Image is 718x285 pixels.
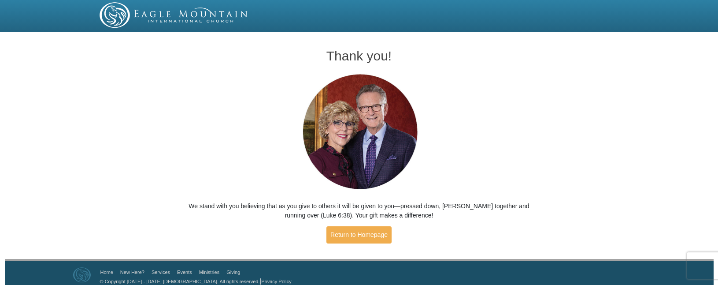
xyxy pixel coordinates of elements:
[261,279,291,284] a: Privacy Policy
[152,270,170,275] a: Services
[184,49,534,63] h1: Thank you!
[294,71,424,193] img: Pastors George and Terri Pearsons
[100,279,260,284] a: © Copyright [DATE] - [DATE] [DEMOGRAPHIC_DATA]. All rights reserved.
[184,202,534,220] p: We stand with you believing that as you give to others it will be given to you—pressed down, [PER...
[177,270,192,275] a: Events
[199,270,219,275] a: Ministries
[73,267,91,282] img: Eagle Mountain International Church
[226,270,240,275] a: Giving
[100,2,248,28] img: EMIC
[100,270,113,275] a: Home
[120,270,144,275] a: New Here?
[326,226,392,244] a: Return to Homepage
